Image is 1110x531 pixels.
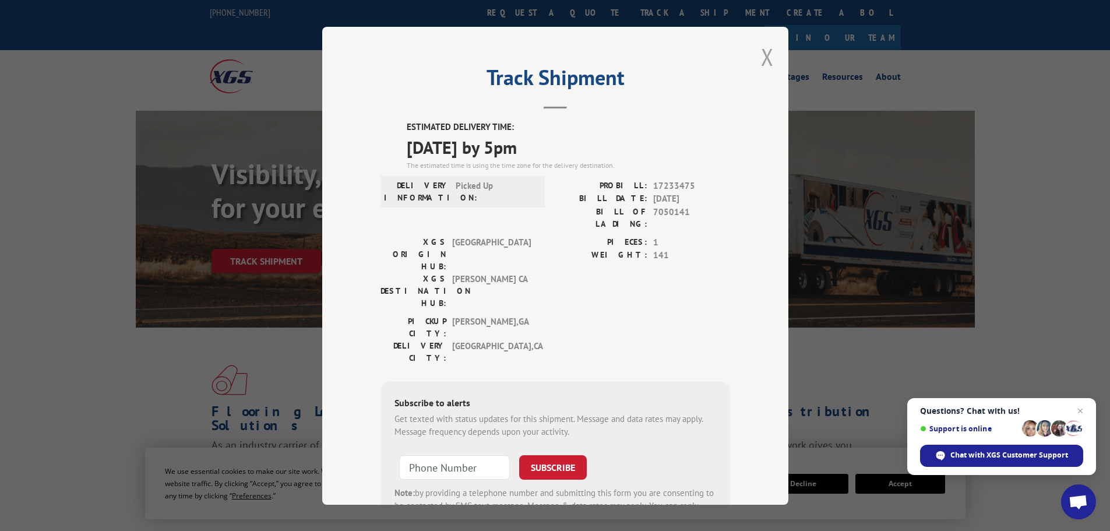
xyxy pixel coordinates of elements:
span: Questions? Chat with us! [920,406,1083,416]
label: ESTIMATED DELIVERY TIME: [407,121,730,134]
span: 1 [653,235,730,249]
label: DELIVERY INFORMATION: [384,179,450,203]
input: Phone Number [399,455,510,479]
label: PICKUP CITY: [380,315,446,339]
label: WEIGHT: [555,249,647,262]
div: by providing a telephone number and submitting this form you are consenting to be contacted by SM... [394,486,716,526]
span: [DATE] [653,192,730,206]
span: 17233475 [653,179,730,192]
div: The estimated time is using the time zone for the delivery destination. [407,160,730,170]
div: Get texted with status updates for this shipment. Message and data rates may apply. Message frequ... [394,412,716,438]
span: Picked Up [456,179,534,203]
span: 7050141 [653,205,730,230]
span: Close chat [1073,404,1087,418]
label: PROBILL: [555,179,647,192]
div: Open chat [1061,484,1096,519]
label: PIECES: [555,235,647,249]
span: [GEOGRAPHIC_DATA] [452,235,531,272]
h2: Track Shipment [380,69,730,92]
span: [DATE] by 5pm [407,133,730,160]
span: Chat with XGS Customer Support [950,450,1068,460]
label: BILL OF LADING: [555,205,647,230]
span: [PERSON_NAME] CA [452,272,531,309]
button: SUBSCRIBE [519,455,587,479]
span: [GEOGRAPHIC_DATA] , CA [452,339,531,364]
label: XGS DESTINATION HUB: [380,272,446,309]
div: Chat with XGS Customer Support [920,445,1083,467]
button: Close modal [761,41,774,72]
label: XGS ORIGIN HUB: [380,235,446,272]
span: 141 [653,249,730,262]
label: DELIVERY CITY: [380,339,446,364]
label: BILL DATE: [555,192,647,206]
span: Support is online [920,424,1018,433]
div: Subscribe to alerts [394,395,716,412]
span: [PERSON_NAME] , GA [452,315,531,339]
strong: Note: [394,487,415,498]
